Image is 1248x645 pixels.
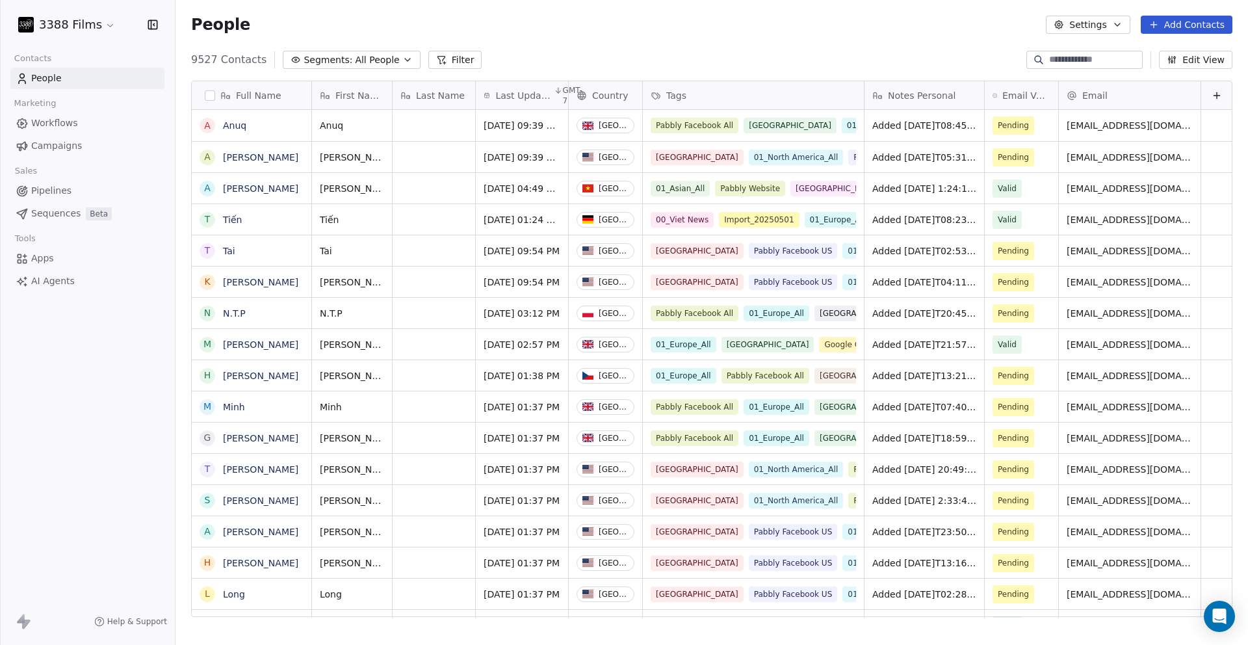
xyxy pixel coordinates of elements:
[1141,16,1232,34] button: Add Contacts
[484,401,560,414] span: [DATE] 01:37 PM
[872,369,976,382] span: Added [DATE]T13:21:49+0000 via Pabbly Connect, Location Country: [GEOGRAPHIC_DATA], Facebook Lead...
[651,618,744,633] span: [GEOGRAPHIC_DATA]
[651,555,744,571] span: [GEOGRAPHIC_DATA]
[749,150,844,165] span: 01_North America_All
[864,81,984,109] div: Notes Personal
[31,184,71,198] span: Pipelines
[204,556,211,570] div: H
[651,118,738,133] span: Pabbly Facebook All
[320,244,384,257] span: Tai
[998,182,1017,195] span: Valid
[495,89,551,102] span: Last Updated Date
[599,278,629,287] div: [GEOGRAPHIC_DATA]
[223,183,298,194] a: [PERSON_NAME]
[599,371,629,380] div: [GEOGRAPHIC_DATA]
[355,53,399,67] span: All People
[204,525,211,538] div: A
[998,119,1029,132] span: Pending
[223,589,245,599] a: Long
[192,110,312,618] div: grid
[998,244,1029,257] span: Pending
[428,51,482,69] button: Filter
[1067,463,1193,476] span: [EMAIL_ADDRESS][DOMAIN_NAME]
[998,213,1017,226] span: Valid
[320,463,384,476] span: [PERSON_NAME]
[842,274,937,290] span: 01_North America_All
[204,275,210,289] div: K
[599,434,629,443] div: [GEOGRAPHIC_DATA]
[721,337,814,352] span: [GEOGRAPHIC_DATA]
[416,89,465,102] span: Last Name
[9,161,43,181] span: Sales
[805,212,870,228] span: 01_Europe_All
[18,17,34,33] img: 3388Films_Logo_White.jpg
[998,307,1029,320] span: Pending
[320,307,384,320] span: N.T.P
[1067,401,1193,414] span: [EMAIL_ADDRESS][DOMAIN_NAME]
[749,243,838,259] span: Pabbly Facebook US
[320,494,384,507] span: [PERSON_NAME]
[744,118,837,133] span: [GEOGRAPHIC_DATA]
[223,277,298,287] a: [PERSON_NAME]
[592,89,629,102] span: Country
[872,401,976,414] span: Added [DATE]T07:40:09+0000 via Pabbly Connect, Location Country: [GEOGRAPHIC_DATA], Facebook Lead...
[484,588,560,601] span: [DATE] 01:37 PM
[86,207,112,220] span: Beta
[223,433,298,443] a: [PERSON_NAME]
[31,252,54,265] span: Apps
[1067,244,1193,257] span: [EMAIL_ADDRESS][DOMAIN_NAME]
[651,212,714,228] span: 00_Viet News
[9,229,41,248] span: Tools
[651,524,744,540] span: [GEOGRAPHIC_DATA]
[599,121,629,130] div: [GEOGRAPHIC_DATA]
[872,557,976,570] span: Added [DATE]T13:16:57+0000 via Pabbly Connect, Location Country: [GEOGRAPHIC_DATA], Facebook Lead...
[599,465,629,474] div: [GEOGRAPHIC_DATA]
[484,338,560,351] span: [DATE] 02:57 PM
[872,338,976,351] span: Added [DATE]T21:57:05+0000 via Pabbly Connect, Location Country: [GEOGRAPHIC_DATA], Facebook Lead...
[484,119,560,132] span: [DATE] 09:39 AM
[204,119,211,133] div: A
[872,588,976,601] span: Added [DATE]T02:28:18+0000 via Pabbly Connect, Location Country: [GEOGRAPHIC_DATA], Facebook Lead...
[872,307,976,320] span: Added [DATE]T20:45:33+0000 via Pabbly Connect, Location Country: PL, Facebook Leads Form.
[998,588,1029,601] span: Pending
[563,85,584,106] span: GMT-7
[484,432,560,445] span: [DATE] 01:37 PM
[1067,213,1193,226] span: [EMAIL_ADDRESS][DOMAIN_NAME]
[320,276,384,289] span: [PERSON_NAME]
[8,94,62,113] span: Marketing
[599,340,629,349] div: [GEOGRAPHIC_DATA]
[848,493,918,508] span: Pabbly Website
[320,119,384,132] span: Anuq
[998,401,1029,414] span: Pending
[599,402,629,412] div: [GEOGRAPHIC_DATA]
[223,339,298,350] a: [PERSON_NAME]
[1067,432,1193,445] span: [EMAIL_ADDRESS][DOMAIN_NAME]
[204,181,211,195] div: A
[872,525,976,538] span: Added [DATE]T23:50:27+0000 via Pabbly Connect, Location Country: [GEOGRAPHIC_DATA], Facebook Lead...
[744,306,809,321] span: 01_Europe_All
[569,81,642,109] div: Country
[651,274,744,290] span: [GEOGRAPHIC_DATA]
[191,15,250,34] span: People
[819,337,922,352] span: Google Contacts Import
[814,430,907,446] span: [GEOGRAPHIC_DATA]
[205,244,211,257] div: T
[10,68,164,89] a: People
[1067,588,1193,601] span: [EMAIL_ADDRESS][DOMAIN_NAME]
[599,559,629,568] div: [GEOGRAPHIC_DATA]
[484,213,560,226] span: [DATE] 01:24 AM
[1067,182,1193,195] span: [EMAIL_ADDRESS][DOMAIN_NAME]
[223,246,235,256] a: Tai
[107,616,167,627] span: Help & Support
[599,527,629,536] div: [GEOGRAPHIC_DATA]
[1067,119,1193,132] span: [EMAIL_ADDRESS][DOMAIN_NAME]
[1204,601,1235,632] div: Open Intercom Messenger
[16,14,118,36] button: 3388 Films
[998,494,1029,507] span: Pending
[203,400,211,414] div: M
[335,89,384,102] span: First Name
[205,587,210,601] div: L
[484,525,560,538] span: [DATE] 01:37 PM
[749,493,844,508] span: 01_North America_All
[651,586,744,602] span: [GEOGRAPHIC_DATA]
